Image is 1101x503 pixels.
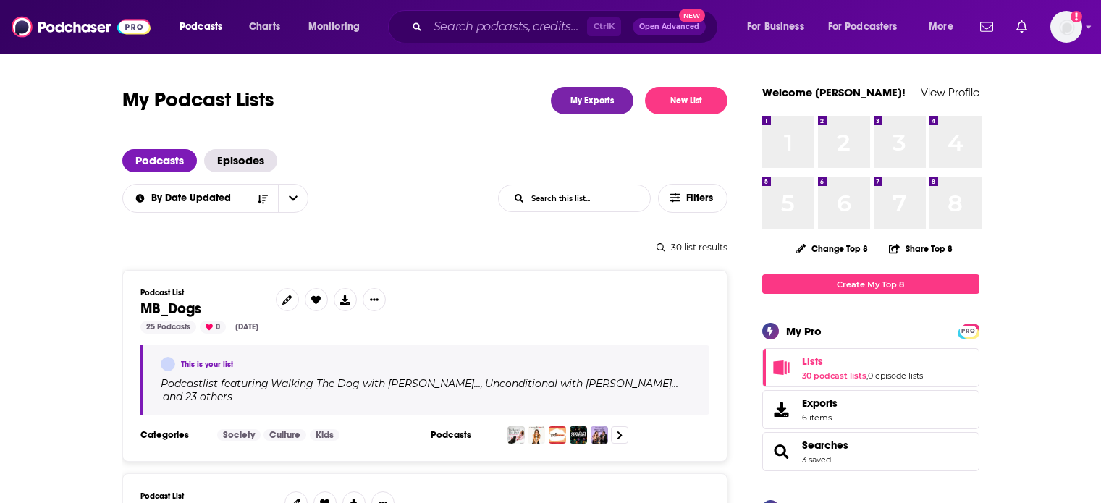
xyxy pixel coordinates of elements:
[163,390,232,403] p: and 23 others
[169,15,241,38] button: open menu
[551,87,633,114] a: My Exports
[786,324,822,338] div: My Pro
[802,439,848,452] a: Searches
[140,429,206,441] h3: Categories
[122,242,727,253] div: 30 list results
[639,23,699,30] span: Open Advanced
[960,325,977,336] a: PRO
[591,426,608,444] img: The Dogs Were Good (again)
[151,193,236,203] span: By Date Updated
[802,455,831,465] a: 3 saved
[507,426,525,444] img: Walking The Dog with Emily Dean
[747,17,804,37] span: For Business
[161,357,175,371] a: Madeleine
[483,378,678,389] a: Unconditional with [PERSON_NAME]…
[868,371,923,381] a: 0 episode lists
[122,193,248,203] button: open menu
[762,348,979,387] span: Lists
[762,390,979,429] a: Exports
[363,288,386,311] button: Show More Button
[140,288,264,297] h3: Podcast List
[269,378,481,389] a: Walking The Dog with [PERSON_NAME]…
[802,397,838,410] span: Exports
[200,321,226,334] div: 0
[767,400,796,420] span: Exports
[762,85,906,99] a: Welcome [PERSON_NAME]!
[645,87,727,114] button: New List
[122,87,274,114] h1: My Podcast Lists
[633,18,706,35] button: Open AdvancedNew
[161,377,692,403] div: Podcast list featuring
[802,413,838,423] span: 6 items
[229,321,264,334] div: [DATE]
[271,378,481,389] h4: Walking The Dog with [PERSON_NAME]…
[802,355,923,368] a: Lists
[866,371,868,381] span: ,
[263,429,306,441] a: Culture
[528,426,545,444] img: Unconditional with Maggie Lawson
[788,240,877,258] button: Change Top 8
[762,274,979,294] a: Create My Top 8
[204,149,277,172] a: Episodes
[974,14,999,39] a: Show notifications dropdown
[802,355,823,368] span: Lists
[828,17,898,37] span: For Podcasters
[1050,11,1082,43] img: User Profile
[310,429,339,441] a: Kids
[570,426,587,444] img: Comfort Creatures
[1050,11,1082,43] button: Show profile menu
[278,185,308,212] button: open menu
[1071,11,1082,22] svg: Add a profile image
[431,429,496,441] h3: Podcasts
[485,378,678,389] h4: Unconditional with [PERSON_NAME]…
[240,15,289,38] a: Charts
[140,321,196,334] div: 25 Podcasts
[140,300,201,318] span: MB_Dogs
[658,184,727,213] button: Filters
[12,13,151,41] img: Podchaser - Follow, Share and Rate Podcasts
[1011,14,1033,39] a: Show notifications dropdown
[122,184,308,213] h2: Choose List sort
[217,429,261,441] a: Society
[762,432,979,471] span: Searches
[960,326,977,337] span: PRO
[737,15,822,38] button: open menu
[248,185,278,212] button: Sort Direction
[767,358,796,378] a: Lists
[587,17,621,36] span: Ctrl K
[921,85,979,99] a: View Profile
[481,377,483,390] span: ,
[888,234,953,263] button: Share Top 8
[767,441,796,462] a: Searches
[929,17,953,37] span: More
[919,15,971,38] button: open menu
[122,149,197,172] a: Podcasts
[140,491,273,501] h3: Podcast List
[249,17,280,37] span: Charts
[402,10,732,43] div: Search podcasts, credits, & more...
[549,426,566,444] img: Pure Dog Talk
[298,15,379,38] button: open menu
[181,360,233,369] a: This is your list
[686,193,715,203] span: Filters
[180,17,222,37] span: Podcasts
[308,17,360,37] span: Monitoring
[1050,11,1082,43] span: Logged in as madeleinelbrownkensington
[819,15,919,38] button: open menu
[679,9,705,22] span: New
[802,371,866,381] a: 30 podcast lists
[140,301,201,317] a: MB_Dogs
[428,15,587,38] input: Search podcasts, credits, & more...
